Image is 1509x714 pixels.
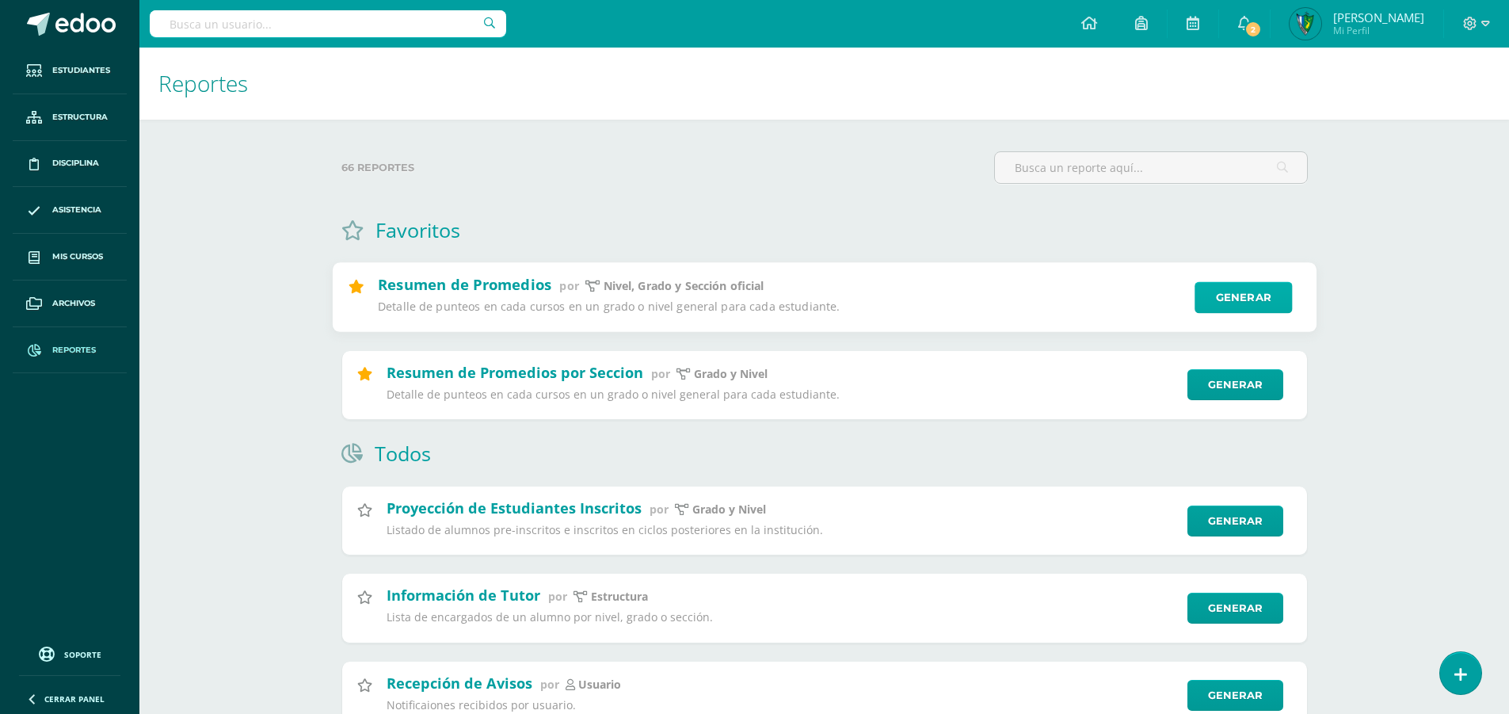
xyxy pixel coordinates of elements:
p: Usuario [578,678,621,692]
span: Asistencia [52,204,101,216]
label: 66 reportes [341,151,981,184]
h1: Todos [375,440,431,467]
span: Estructura [52,111,108,124]
span: por [548,589,567,604]
p: Detalle de punteos en cada cursos en un grado o nivel general para cada estudiante. [387,388,1177,402]
p: Notificaiones recibidos por usuario. [387,698,1177,712]
p: Nivel, Grado y Sección oficial [603,279,764,294]
a: Asistencia [13,187,127,234]
p: Lista de encargados de un alumno por nivel, grado o sección. [387,610,1177,624]
span: Cerrar panel [44,693,105,704]
a: Generar [1187,593,1283,624]
h2: Resumen de Promedios [377,275,551,294]
p: Grado y Nivel [692,502,766,517]
span: Estudiantes [52,64,110,77]
span: por [559,278,578,293]
span: [PERSON_NAME] [1333,10,1424,25]
a: Reportes [13,327,127,374]
h2: Proyección de Estudiantes Inscritos [387,498,642,517]
p: Detalle de punteos en cada cursos en un grado o nivel general para cada estudiante. [377,300,1183,315]
p: estructura [591,590,648,604]
p: Listado de alumnos pre-inscritos e inscritos en ciclos posteriores en la institución. [387,523,1177,537]
h2: Información de Tutor [387,586,540,605]
span: Reportes [52,344,96,357]
input: Busca un usuario... [150,10,506,37]
a: Mis cursos [13,234,127,281]
a: Generar [1187,680,1283,711]
a: Soporte [19,643,120,664]
span: 2 [1244,21,1262,38]
span: por [650,502,669,517]
input: Busca un reporte aquí... [995,152,1307,183]
a: Estudiantes [13,48,127,94]
a: Generar [1187,369,1283,400]
a: Archivos [13,281,127,327]
span: Mis cursos [52,250,103,263]
a: Disciplina [13,141,127,188]
p: Grado y Nivel [694,367,768,381]
a: Generar [1187,506,1283,536]
h2: Recepción de Avisos [387,674,532,693]
span: Reportes [158,68,248,98]
a: Generar [1195,282,1292,314]
h1: Favoritos [375,216,460,243]
span: por [651,366,670,381]
span: Soporte [64,649,101,660]
span: Disciplina [52,157,99,170]
h2: Resumen de Promedios por Seccion [387,363,643,382]
a: Estructura [13,94,127,141]
img: 1b281a8218983e455f0ded11b96ffc56.png [1290,8,1321,40]
span: Archivos [52,297,95,310]
span: Mi Perfil [1333,24,1424,37]
span: por [540,677,559,692]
